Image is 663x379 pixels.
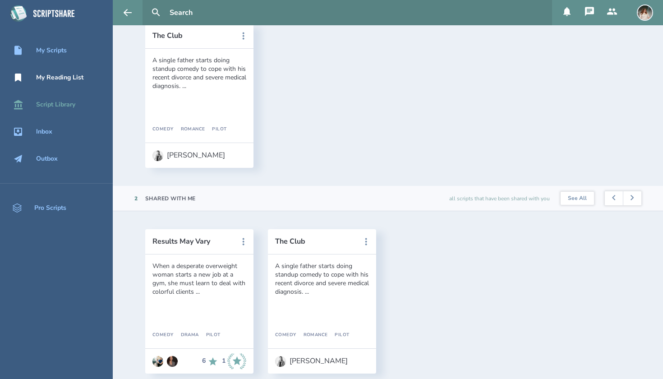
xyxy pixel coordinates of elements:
button: See All [561,192,594,205]
div: Pro Scripts [34,204,66,212]
div: 6 Recommends [202,353,218,370]
div: Outbox [36,155,58,162]
div: Shared With Me [145,195,196,202]
div: A single father starts doing standup comedy to cope with his recent divorce and severe medical di... [275,262,369,296]
img: user_1716403022-crop.jpg [152,150,163,161]
div: all scripts that have been shared with you [449,186,550,211]
button: The Club [275,237,356,245]
div: Comedy [275,333,296,338]
img: user_1716403022-crop.jpg [275,356,286,367]
div: Comedy [152,333,174,338]
div: When a desperate overweight woman starts a new job at a gym, she must learn to deal with colorful... [152,262,246,296]
div: Pilot [327,333,349,338]
a: [PERSON_NAME] [275,351,348,371]
div: Romance [174,127,205,132]
div: Script Library [36,101,75,108]
div: My Scripts [36,47,67,54]
div: Romance [296,333,328,338]
img: user_1673573717-crop.jpg [152,356,163,367]
div: Pilot [199,333,221,338]
div: Drama [174,333,199,338]
div: [PERSON_NAME] [167,151,225,159]
button: Results May Vary [152,237,234,245]
div: My Reading List [36,74,83,81]
div: 1 Industry Recommends [222,353,246,370]
div: 1 [222,357,226,365]
div: Comedy [152,127,174,132]
div: A single father starts doing standup comedy to cope with his recent divorce and severe medical di... [152,56,246,90]
div: [PERSON_NAME] [290,357,348,365]
div: Pilot [205,127,226,132]
div: 2 [134,195,138,202]
div: Inbox [36,128,52,135]
button: The Club [152,32,234,40]
a: [PERSON_NAME] [152,146,225,166]
img: user_1604966854-crop.jpg [167,356,178,367]
div: 6 [202,357,206,365]
img: user_1757531862-crop.jpg [637,5,653,21]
